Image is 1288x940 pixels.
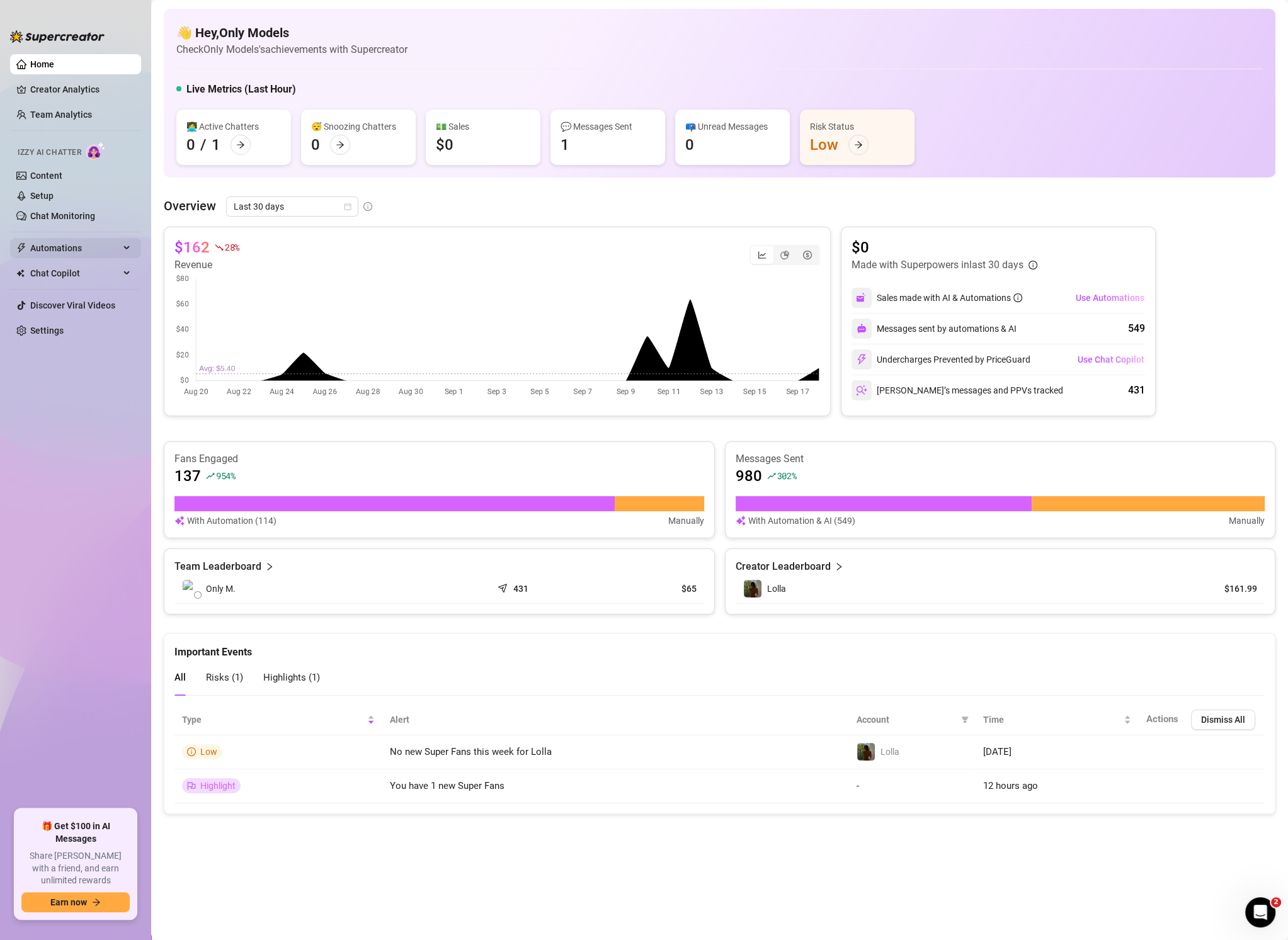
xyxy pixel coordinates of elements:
[561,120,655,133] div: 💬 Messages Sent
[187,514,276,528] article: With Automation (114)
[1076,293,1144,303] span: Use Automations
[200,747,217,757] span: Low
[605,582,696,595] article: $65
[744,580,761,597] img: Lolla
[86,142,106,160] img: AI Chatter
[857,713,956,727] span: Account
[436,120,530,133] div: 💵 Sales
[1075,288,1145,308] button: Use Automations
[174,452,704,466] article: Fans Engaged
[1191,710,1255,730] button: Dismiss All
[225,241,239,253] span: 28 %
[1271,897,1281,907] span: 2
[176,24,407,42] h4: 👋 Hey, Only Models
[234,197,351,216] span: Last 30 days
[1245,897,1275,927] iframe: Intercom live chat
[803,251,812,259] span: dollar-circle
[30,79,131,99] a: Creator Analytics
[30,191,54,201] a: Setup
[857,780,859,791] span: -
[10,30,105,43] img: logo-BBDzfeDw.svg
[436,135,453,155] div: $0
[736,514,746,528] img: svg%3e
[212,135,220,155] div: 1
[30,110,92,120] a: Team Analytics
[961,716,969,723] span: filter
[236,140,245,149] span: arrow-right
[206,672,243,683] span: Risks ( 1 )
[1078,354,1144,365] span: Use Chat Copilot
[767,472,776,480] span: rise
[1200,582,1257,595] article: $161.99
[1029,261,1037,269] span: info-circle
[1077,349,1145,370] button: Use Chat Copilot
[758,251,767,259] span: line-chart
[344,203,351,210] span: calendar
[857,743,875,761] img: Lolla
[390,746,552,757] span: No new Super Fans this week for Lolla
[780,251,789,259] span: pie-chart
[810,120,904,133] div: Risk Status
[363,202,372,211] span: info-circle
[975,705,1139,735] th: Time
[200,781,236,791] span: Highlight
[736,559,831,574] article: Creator Leaderboard
[390,780,504,791] span: You have 1 new Super Fans
[857,324,867,334] img: svg%3e
[176,42,407,57] article: Check Only Models's achievements with Supercreator
[852,319,1017,339] div: Messages sent by automations & AI
[1201,715,1245,725] span: Dismiss All
[21,850,130,887] span: Share [PERSON_NAME] with a friend, and earn unlimited rewards
[164,196,216,215] article: Overview
[877,291,1022,305] div: Sales made with AI & Automations
[186,120,281,133] div: 👩‍💻 Active Chatters
[174,258,239,273] article: Revenue
[856,292,867,303] img: svg%3e
[30,238,120,258] span: Automations
[854,140,863,149] span: arrow-right
[983,746,1011,757] span: [DATE]
[498,580,510,593] span: send
[736,452,1265,466] article: Messages Sent
[748,514,855,528] article: With Automation & AI (549)
[777,470,797,482] span: 302 %
[856,354,867,365] img: svg%3e
[206,472,215,480] span: rise
[182,713,365,727] span: Type
[18,147,81,159] span: Izzy AI Chatter
[30,326,64,336] a: Settings
[174,237,210,258] article: $162
[1128,383,1145,398] div: 431
[186,135,195,155] div: 0
[852,237,1037,258] article: $0
[668,514,704,528] article: Manually
[265,559,274,574] span: right
[983,780,1037,791] span: 12 hours ago
[881,747,899,757] span: Lolla
[174,672,186,683] span: All
[174,559,261,574] article: Team Leaderboard
[336,140,345,149] span: arrow-right
[216,470,236,482] span: 954 %
[30,263,120,283] span: Chat Copilot
[187,747,196,756] span: info-circle
[30,59,54,69] a: Home
[685,135,694,155] div: 0
[561,135,569,155] div: 1
[767,584,786,594] span: Lolla
[174,466,201,486] article: 137
[856,385,867,396] img: svg%3e
[749,245,820,265] div: segmented control
[835,559,843,574] span: right
[92,898,101,907] span: arrow-right
[16,243,26,253] span: thunderbolt
[852,380,1063,400] div: [PERSON_NAME]’s messages and PPVs tracked
[959,710,971,729] span: filter
[50,897,87,907] span: Earn now
[174,705,382,735] th: Type
[174,514,185,528] img: svg%3e
[30,211,95,221] a: Chat Monitoring
[311,135,320,155] div: 0
[685,120,780,133] div: 📪 Unread Messages
[382,705,850,735] th: Alert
